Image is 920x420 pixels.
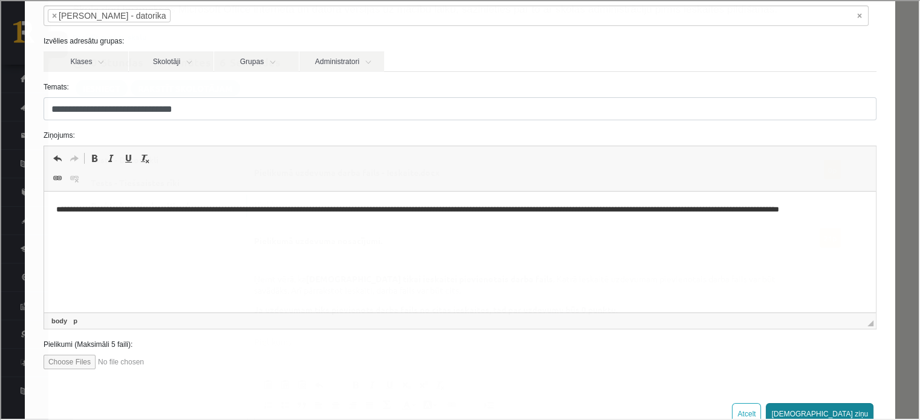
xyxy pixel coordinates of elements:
[42,50,127,71] a: Klases
[33,34,884,45] label: Izvēlies adresātu grupas:
[298,50,383,71] a: Administratori
[51,8,56,21] span: ×
[128,50,212,71] a: Skolotāji
[33,338,884,349] label: Pielikumi (Maksimāli 5 faili):
[102,149,119,165] a: Slīpraksts (vadīšanas taustiņš+I)
[70,314,79,325] a: p elements
[135,149,152,165] a: Noņemt stilus
[856,8,861,21] span: Noņemt visus vienumus
[33,80,884,91] label: Temats:
[33,129,884,140] label: Ziņojums:
[85,149,102,165] a: Treknraksts (vadīšanas taustiņš+B)
[48,314,68,325] a: body elements
[213,50,298,71] a: Grupas
[65,169,82,185] a: Atsaistīt
[866,319,872,325] span: Mērogot
[43,190,875,311] iframe: Bagātinātā teksta redaktors, wiswyg-editor-47433854506020-1759925708-625
[119,149,135,165] a: Pasvītrojums (vadīšanas taustiņš+U)
[48,149,65,165] a: Atcelt (vadīšanas taustiņš+Z)
[65,149,82,165] a: Atkārtot (vadīšanas taustiņš+Y)
[47,8,169,21] li: Gatis Cielava - datorika
[12,12,573,37] body: Bagātinātā teksta redaktors, wiswyg-editor-user-answer-47433853965860
[48,169,65,185] a: Saite (vadīšanas taustiņš+K)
